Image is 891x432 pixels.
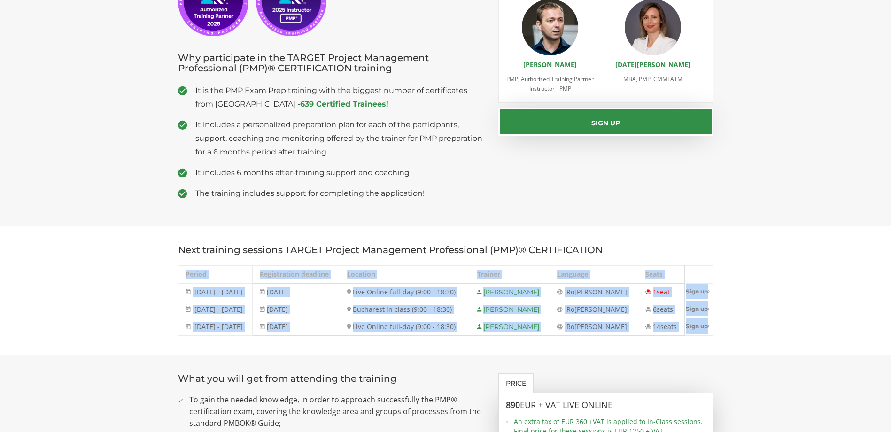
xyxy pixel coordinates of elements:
td: [PERSON_NAME] [470,318,550,336]
h3: Why participate in the TARGET Project Management Professional (PMP)® CERTIFICATION training [178,53,485,73]
span: EUR + VAT LIVE ONLINE [520,399,612,410]
span: seats [657,305,673,314]
a: [PERSON_NAME] [523,60,577,69]
td: 6 [638,301,684,318]
th: Registration deadline [253,266,340,284]
td: [DATE] [253,318,340,336]
span: It is the PMP Exam Prep training with the biggest number of certificates from [GEOGRAPHIC_DATA] - [195,84,485,111]
td: 1 [638,283,684,301]
a: 639 Certified Trainees! [300,100,388,108]
a: [DATE][PERSON_NAME] [615,60,690,69]
span: [DATE] - [DATE] [194,287,243,296]
td: Bucharest in class (9:00 - 18:30) [340,301,470,318]
td: Live Online full-day (9:00 - 18:30) [340,283,470,301]
th: Seats [638,266,684,284]
th: Language [550,266,638,284]
span: [PERSON_NAME] [574,287,627,296]
td: [PERSON_NAME] [470,301,550,318]
span: The training includes support for completing the application! [195,186,485,200]
th: Location [340,266,470,284]
td: [DATE] [253,301,340,318]
h3: 890 [506,401,706,410]
a: Price [498,373,534,393]
span: Ro [566,287,574,296]
th: Period [178,266,253,284]
span: seat [657,287,670,296]
span: It includes a personalized preparation plan for each of the participants, support, coaching and m... [195,118,485,159]
a: Sign up [685,318,713,334]
span: Ro [566,305,574,314]
span: Ro [566,322,574,331]
td: Live Online full-day (9:00 - 18:30) [340,318,470,336]
th: Trainer [470,266,550,284]
span: [DATE] - [DATE] [194,305,243,314]
h3: What you will get from attending the training [178,373,485,384]
td: 14 [638,318,684,336]
span: [DATE] - [DATE] [194,322,243,331]
td: [DATE] [253,283,340,301]
span: [PERSON_NAME] [574,305,627,314]
button: Sign up [498,108,713,136]
span: It includes 6 months after-training support and coaching [195,166,485,179]
span: MBA, PMP, CMMI ATM [623,75,682,83]
h3: Next training sessions TARGET Project Management Professional (PMP)® CERTIFICATION [178,245,713,255]
span: PMP, Authorized Training Partner Instructor - PMP [506,75,594,93]
td: [PERSON_NAME] [470,283,550,301]
a: Sign up [685,284,713,299]
span: [PERSON_NAME] [574,322,627,331]
span: seats [660,322,677,331]
a: Sign up [685,301,713,316]
span: To gain the needed knowledge, in order to approach successfully the PMP® certification exam, cove... [189,394,485,429]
